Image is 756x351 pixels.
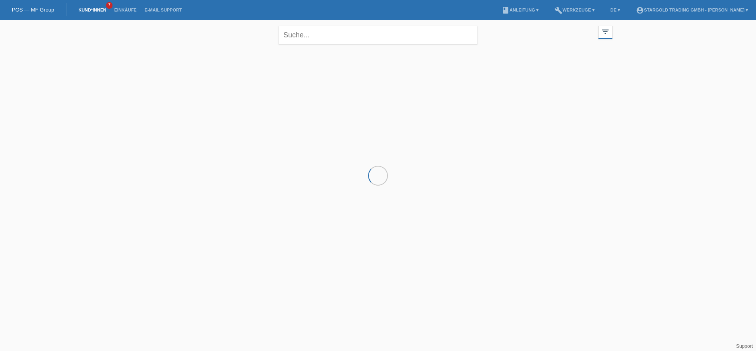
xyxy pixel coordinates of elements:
[141,8,186,12] a: E-Mail Support
[110,8,140,12] a: Einkäufe
[636,6,644,14] i: account_circle
[736,343,753,349] a: Support
[502,6,510,14] i: book
[632,8,752,12] a: account_circleStargold Trading GmbH - [PERSON_NAME] ▾
[607,8,624,12] a: DE ▾
[106,2,112,9] span: 7
[74,8,110,12] a: Kund*innen
[12,7,54,13] a: POS — MF Group
[554,6,562,14] i: build
[551,8,599,12] a: buildWerkzeuge ▾
[601,27,610,36] i: filter_list
[498,8,543,12] a: bookAnleitung ▾
[279,26,477,45] input: Suche...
